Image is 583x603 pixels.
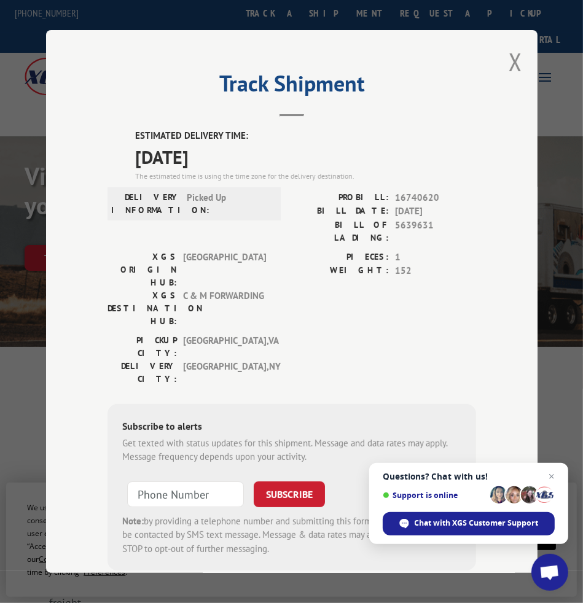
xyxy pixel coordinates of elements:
span: [GEOGRAPHIC_DATA] , NY [183,360,266,386]
span: Close chat [544,469,559,484]
label: XGS DESTINATION HUB: [108,289,177,328]
label: XGS ORIGIN HUB: [108,251,177,289]
div: The estimated time is using the time zone for the delivery destination. [135,171,476,182]
label: PROBILL: [292,191,389,205]
span: Questions? Chat with us! [383,472,555,481]
label: PIECES: [292,251,389,265]
span: [DATE] [395,204,476,219]
label: BILL OF LADING: [292,219,389,244]
div: by providing a telephone number and submitting this form you are consenting to be contacted by SM... [122,515,461,556]
span: Support is online [383,491,486,500]
span: Chat with XGS Customer Support [415,518,539,529]
span: C & M FORWARDING [183,289,266,328]
strong: Note: [122,515,144,527]
span: [DATE] [135,143,476,171]
span: [GEOGRAPHIC_DATA] [183,251,266,289]
label: ESTIMATED DELIVERY TIME: [135,129,476,143]
span: 152 [395,264,476,278]
label: DELIVERY CITY: [108,360,177,386]
div: Get texted with status updates for this shipment. Message and data rates may apply. Message frequ... [122,437,461,464]
button: Close modal [509,45,522,78]
label: PICKUP CITY: [108,334,177,360]
span: Picked Up [187,191,270,217]
span: [GEOGRAPHIC_DATA] , VA [183,334,266,360]
input: Phone Number [127,481,244,507]
h2: Track Shipment [108,75,476,98]
div: Open chat [531,554,568,591]
span: 1 [395,251,476,265]
span: 5639631 [395,219,476,244]
label: WEIGHT: [292,264,389,278]
label: DELIVERY INFORMATION: [111,191,181,217]
button: SUBSCRIBE [254,481,325,507]
div: Chat with XGS Customer Support [383,512,555,535]
span: 16740620 [395,191,476,205]
div: Subscribe to alerts [122,419,461,437]
label: BILL DATE: [292,204,389,219]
